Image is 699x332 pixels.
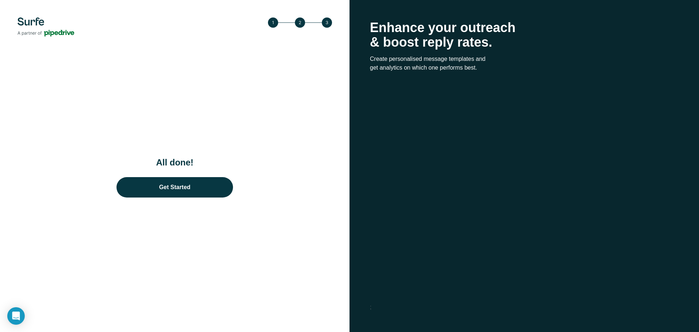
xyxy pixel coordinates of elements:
[17,17,74,36] img: Surfe's logo
[102,157,248,168] h1: All done!
[370,35,679,50] p: & boost reply rates.
[408,117,641,259] iframe: YouTube video player
[116,177,233,198] a: Get Started
[370,55,679,63] p: Create personalised message templates and
[7,307,25,325] div: Open Intercom Messenger
[370,20,679,35] p: Enhance your outreach
[370,63,679,72] p: get analytics on which one performs best.
[268,17,332,28] img: Step 3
